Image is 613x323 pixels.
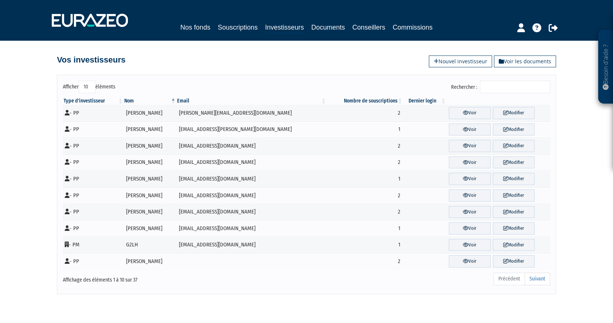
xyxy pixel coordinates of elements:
a: Conseillers [352,22,385,33]
a: Voir [449,255,491,268]
td: [EMAIL_ADDRESS][DOMAIN_NAME] [176,154,327,171]
th: Nombre de souscriptions : activer pour trier la colonne par ordre croissant [327,97,403,105]
label: Afficher éléments [63,81,115,93]
a: Voir [449,124,491,136]
td: [EMAIL_ADDRESS][DOMAIN_NAME] [176,138,327,154]
td: [PERSON_NAME] [123,204,176,221]
td: 2 [327,204,403,221]
a: Voir [449,173,491,185]
td: 2 [327,138,403,154]
a: Voir [449,206,491,218]
td: [PERSON_NAME] [123,138,176,154]
a: Modifier [493,189,535,202]
a: Modifier [493,157,535,169]
td: [PERSON_NAME] [123,187,176,204]
div: Affichage des éléments 1 à 10 sur 37 [63,272,260,284]
td: G2LH [123,237,176,253]
td: [EMAIL_ADDRESS][DOMAIN_NAME] [176,187,327,204]
td: [PERSON_NAME] [123,105,176,121]
a: Voir [449,107,491,119]
a: Souscriptions [218,22,258,33]
a: Voir [449,140,491,152]
td: - PP [63,171,123,187]
td: 2 [327,154,403,171]
a: Modifier [493,140,535,152]
td: [EMAIL_ADDRESS][DOMAIN_NAME] [176,220,327,237]
td: [PERSON_NAME] [123,121,176,138]
th: &nbsp; [447,97,550,105]
td: [PERSON_NAME] [123,171,176,187]
td: - PP [63,253,123,270]
td: - PP [63,154,123,171]
img: 1732889491-logotype_eurazeo_blanc_rvb.png [52,14,128,27]
a: Voir [449,239,491,251]
td: [EMAIL_ADDRESS][DOMAIN_NAME] [176,171,327,187]
td: [EMAIL_ADDRESS][DOMAIN_NAME] [176,237,327,253]
th: Dernier login : activer pour trier la colonne par ordre croissant [403,97,446,105]
a: Modifier [493,173,535,185]
th: Type d'investisseur : activer pour trier la colonne par ordre croissant [63,97,123,105]
select: Afficheréléments [79,81,95,93]
a: Voir [449,222,491,235]
td: [EMAIL_ADDRESS][PERSON_NAME][DOMAIN_NAME] [176,121,327,138]
td: - PP [63,187,123,204]
td: - PM [63,237,123,253]
a: Documents [311,22,345,33]
td: - PP [63,121,123,138]
a: Investisseurs [265,22,304,34]
p: Besoin d'aide ? [602,34,610,100]
a: Suivant [525,273,550,285]
td: [PERSON_NAME] [123,220,176,237]
td: 2 [327,105,403,121]
a: Voir les documents [494,55,556,67]
a: Modifier [493,255,535,268]
td: - PP [63,204,123,221]
td: 1 [327,237,403,253]
td: 1 [327,121,403,138]
td: - PP [63,138,123,154]
th: Nom : activer pour trier la colonne par ordre d&eacute;croissant [123,97,176,105]
a: Modifier [493,239,535,251]
a: Modifier [493,124,535,136]
a: Modifier [493,222,535,235]
a: Voir [449,157,491,169]
a: Nos fonds [180,22,210,33]
td: [PERSON_NAME] [123,154,176,171]
td: - PP [63,105,123,121]
th: Email : activer pour trier la colonne par ordre croissant [176,97,327,105]
a: Nouvel investisseur [429,55,492,67]
td: 1 [327,171,403,187]
a: Voir [449,189,491,202]
a: Commissions [393,22,433,33]
td: 1 [327,220,403,237]
td: 2 [327,253,403,270]
td: [EMAIL_ADDRESS][DOMAIN_NAME] [176,204,327,221]
h4: Vos investisseurs [57,55,125,64]
td: 2 [327,187,403,204]
a: Modifier [493,206,535,218]
td: [PERSON_NAME] [123,253,176,270]
a: Modifier [493,107,535,119]
input: Rechercher : [480,81,550,93]
label: Rechercher : [451,81,550,93]
td: [PERSON_NAME][EMAIL_ADDRESS][DOMAIN_NAME] [176,105,327,121]
td: - PP [63,220,123,237]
